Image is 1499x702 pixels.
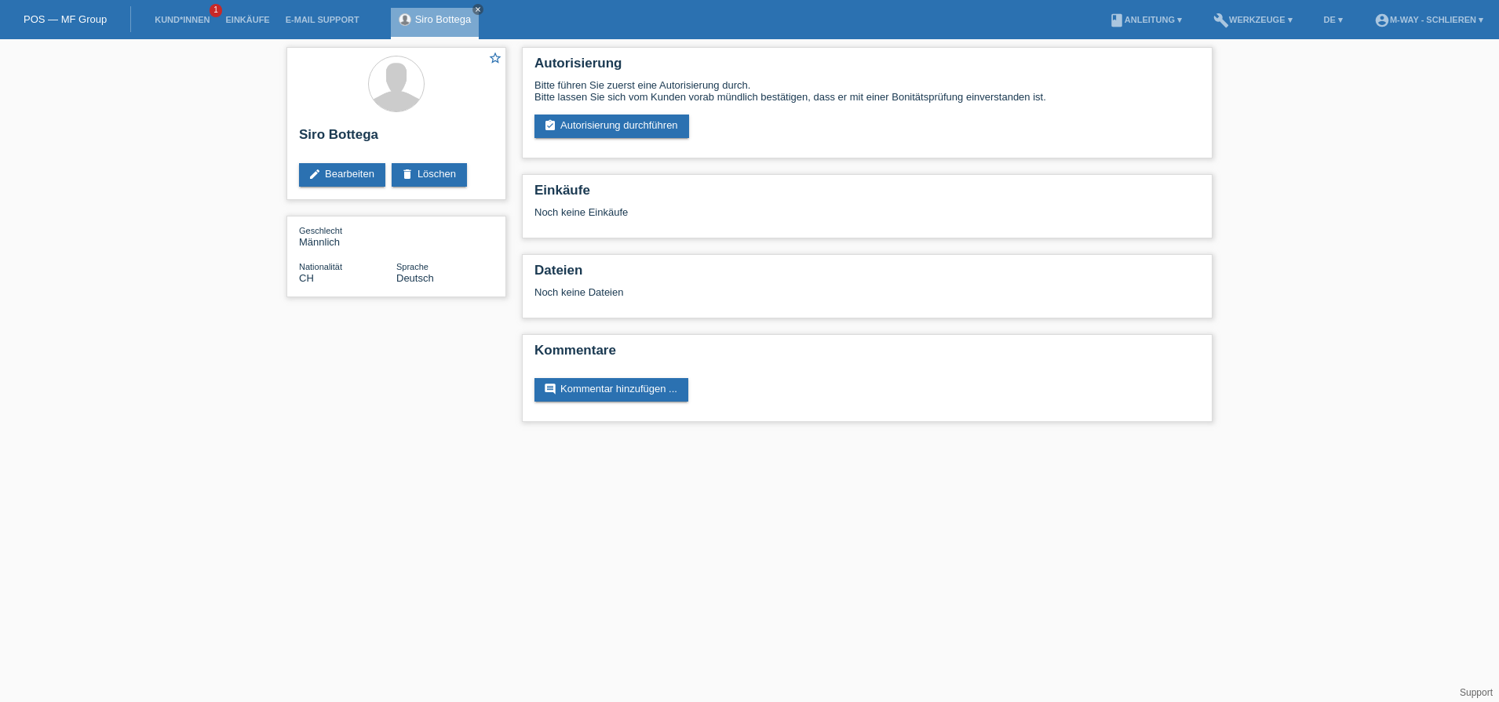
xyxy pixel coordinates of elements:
div: Bitte führen Sie zuerst eine Autorisierung durch. Bitte lassen Sie sich vom Kunden vorab mündlich... [534,79,1200,103]
div: Noch keine Einkäufe [534,206,1200,230]
span: Deutsch [396,272,434,284]
a: Kund*innen [147,15,217,24]
h2: Dateien [534,263,1200,286]
i: book [1109,13,1125,28]
a: deleteLöschen [392,163,467,187]
a: POS — MF Group [24,13,107,25]
a: Siro Bottega [415,13,472,25]
h2: Autorisierung [534,56,1200,79]
span: Schweiz [299,272,314,284]
div: Noch keine Dateien [534,286,1014,298]
i: build [1213,13,1229,28]
span: Geschlecht [299,226,342,235]
a: buildWerkzeuge ▾ [1205,15,1300,24]
a: DE ▾ [1316,15,1351,24]
a: star_border [488,51,502,67]
h2: Kommentare [534,343,1200,366]
span: Nationalität [299,262,342,271]
a: editBearbeiten [299,163,385,187]
i: comment [544,383,556,395]
i: assignment_turned_in [544,119,556,132]
span: 1 [210,4,222,17]
i: star_border [488,51,502,65]
h2: Einkäufe [534,183,1200,206]
i: delete [401,168,414,180]
a: commentKommentar hinzufügen ... [534,378,688,402]
div: Männlich [299,224,396,248]
i: account_circle [1374,13,1390,28]
a: close [472,4,483,15]
span: Sprache [396,262,429,271]
h2: Siro Bottega [299,127,494,151]
a: account_circlem-way - Schlieren ▾ [1366,15,1491,24]
i: edit [308,168,321,180]
a: Einkäufe [217,15,277,24]
i: close [474,5,482,13]
a: E-Mail Support [278,15,367,24]
a: assignment_turned_inAutorisierung durchführen [534,115,689,138]
a: bookAnleitung ▾ [1101,15,1190,24]
a: Support [1460,687,1493,698]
